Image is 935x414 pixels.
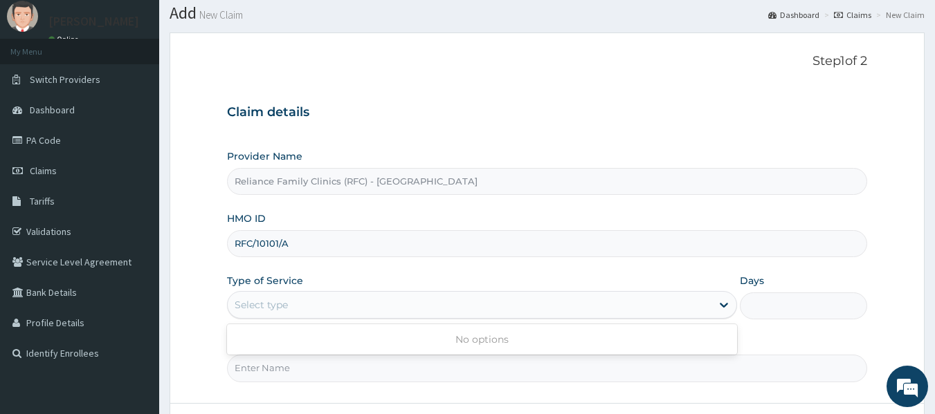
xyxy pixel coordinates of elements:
[768,9,819,21] a: Dashboard
[48,15,139,28] p: [PERSON_NAME]
[30,73,100,86] span: Switch Providers
[227,149,302,163] label: Provider Name
[227,211,266,225] label: HMO ID
[873,9,925,21] li: New Claim
[227,327,737,352] div: No options
[227,355,868,382] input: Enter Name
[7,1,38,32] img: User Image
[834,9,871,21] a: Claims
[170,4,925,22] h1: Add
[227,105,868,120] h3: Claim details
[197,10,243,20] small: New Claim
[30,104,75,116] span: Dashboard
[235,298,288,312] div: Select type
[48,35,82,44] a: Online
[740,274,764,288] label: Days
[30,195,55,207] span: Tariffs
[30,164,57,177] span: Claims
[227,230,868,257] input: Enter HMO ID
[227,274,303,288] label: Type of Service
[227,54,868,69] p: Step 1 of 2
